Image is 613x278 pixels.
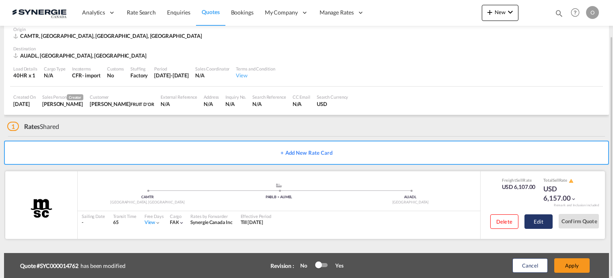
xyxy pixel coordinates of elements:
span: Bookings [231,9,254,16]
span: Manage Rates [320,8,354,17]
div: USD 6,157.00 [543,184,584,203]
div: Shared [7,122,59,131]
div: N/A [293,100,310,108]
div: N/A [195,72,229,79]
div: 40HR x 1 [13,72,37,79]
div: No [296,262,315,269]
div: Inquiry No. [225,94,246,100]
md-icon: icon-plus 400-fg [485,7,495,17]
div: Remark and Inclusion included [548,203,605,207]
span: Quotes [202,8,219,15]
div: Revision : [270,262,294,270]
div: O [586,6,599,19]
div: - import [82,72,101,79]
div: Cargo [170,213,185,219]
div: PABLB > AUMEL [213,195,345,200]
div: Transit Time [113,213,136,219]
div: AUADL [345,195,476,200]
div: VLADIMIR TROFYMOV [90,100,154,108]
button: + Add New Rate Card [4,141,609,165]
div: Customer [90,94,154,100]
div: Cargo Type [44,66,66,72]
div: Yes [327,262,344,269]
span: FRUIT D'OR [130,102,154,107]
div: Stuffing [130,66,148,72]
button: Edit [524,214,553,229]
div: Effective Period [241,213,271,219]
div: No [107,72,124,79]
div: Factory Stuffing [130,72,148,79]
md-icon: icon-chevron-down [571,196,576,202]
span: CAMTR, [GEOGRAPHIC_DATA], [GEOGRAPHIC_DATA], [GEOGRAPHIC_DATA] [20,33,202,39]
button: Cancel [512,258,548,273]
span: Analytics [82,8,105,17]
div: Till 26 Sep 2025 [241,219,263,226]
span: My Company [265,8,298,17]
div: Load Details [13,66,37,72]
div: - [82,219,105,226]
div: Sailing Date [82,213,105,219]
div: Help [568,6,586,20]
div: USD [317,100,349,108]
span: FAK [170,219,179,225]
div: icon-magnify [555,9,563,21]
span: Till [DATE] [241,219,263,225]
div: Period [154,66,189,72]
span: 1 [7,122,19,131]
div: Search Reference [252,94,286,100]
span: Rate Search [127,9,156,16]
span: New [485,9,515,15]
span: Synergie Canada Inc [190,219,232,225]
div: [GEOGRAPHIC_DATA], [GEOGRAPHIC_DATA] [82,200,213,205]
div: Sales Person [42,94,83,100]
div: CC Email [293,94,310,100]
md-icon: assets/icons/custom/ship-fill.svg [274,183,284,187]
div: CAMTR, Montreal, QC, Americas [13,32,204,39]
div: Customs [107,66,124,72]
div: has been modified [20,260,249,272]
md-icon: icon-chevron-down [506,7,515,17]
div: N/A [161,100,197,108]
md-icon: icon-magnify [555,9,563,18]
md-icon: icon-chevron-down [179,220,184,226]
div: Origin [13,26,600,32]
div: View [236,72,275,79]
div: 31 Oct 2025 [154,72,189,79]
div: 65 [113,219,136,226]
md-icon: icon-alert [569,178,574,183]
div: CFR [72,72,82,79]
div: Pablo Gomez Saldarriaga [42,100,83,108]
span: Enquiries [167,9,190,16]
div: Sales Coordinator [195,66,229,72]
div: Total Rate [543,177,584,184]
div: Rates by Forwarder [190,213,232,219]
div: Incoterms [72,66,101,72]
div: Freight Rate [502,177,536,183]
div: Created On [13,94,36,100]
button: icon-plus 400-fgNewicon-chevron-down [482,5,518,21]
button: icon-alert [568,178,574,184]
div: N/A [204,100,219,108]
span: Sell [516,178,523,183]
div: External Reference [161,94,197,100]
button: Confirm Quote [559,214,599,228]
div: Address [204,94,219,100]
span: Creator [67,94,83,100]
div: AUADL, Adelaide, Asia Pacific [13,52,149,59]
b: Quote #SYC000014762 [20,262,80,270]
img: MSC [30,198,53,218]
div: Terms and Condition [236,66,275,72]
div: [GEOGRAPHIC_DATA] [345,200,476,205]
div: Search Currency [317,94,349,100]
div: CAMTR [82,195,213,200]
button: Apply [554,258,590,273]
div: Synergie Canada Inc [190,219,232,226]
div: N/A [225,100,246,108]
div: N/A [252,100,286,108]
md-icon: icon-chevron-down [155,220,161,226]
span: Help [568,6,582,19]
span: Sell [553,178,559,183]
span: Rates [24,122,40,130]
img: 1f56c880d42311ef80fc7dca854c8e59.png [12,4,66,22]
